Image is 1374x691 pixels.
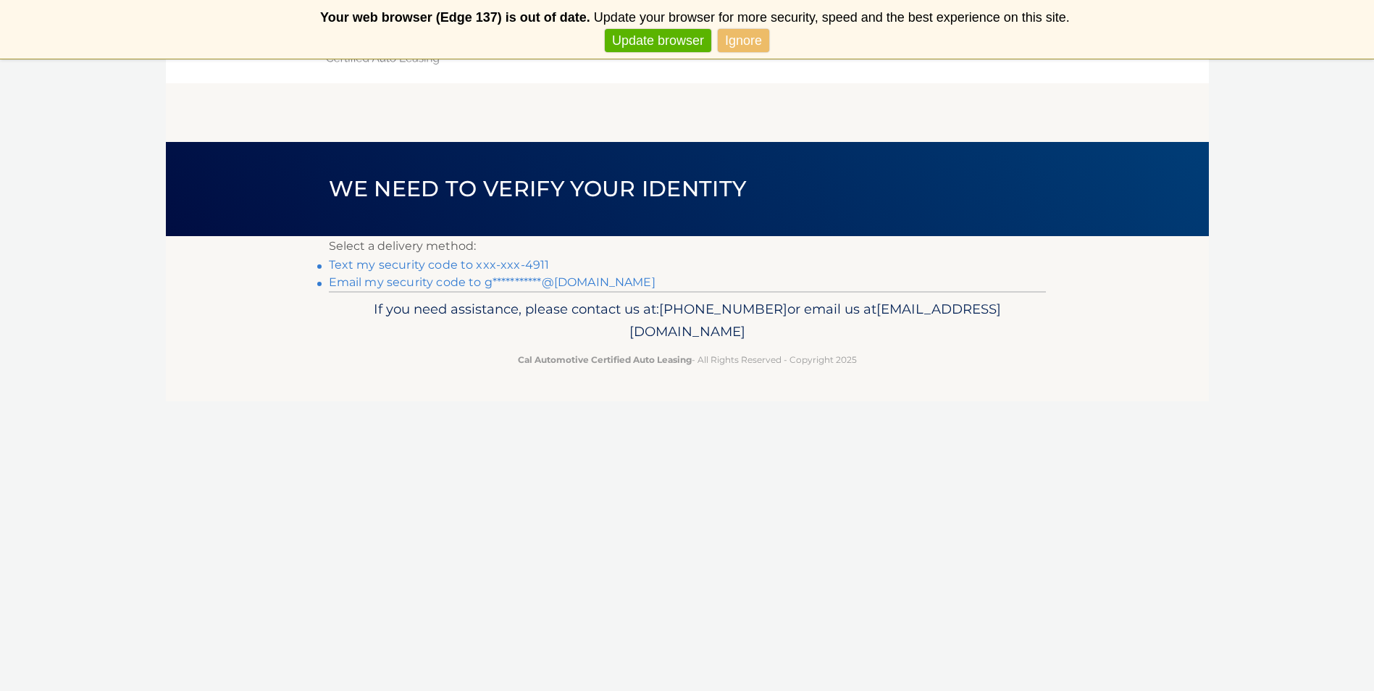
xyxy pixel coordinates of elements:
[594,10,1070,25] span: Update your browser for more security, speed and the best experience on this site.
[659,301,787,317] span: [PHONE_NUMBER]
[329,175,747,202] span: We need to verify your identity
[329,258,550,272] a: Text my security code to xxx-xxx-4911
[718,29,769,53] a: Ignore
[320,10,590,25] b: Your web browser (Edge 137) is out of date.
[329,236,1046,256] p: Select a delivery method:
[518,354,692,365] strong: Cal Automotive Certified Auto Leasing
[338,298,1036,344] p: If you need assistance, please contact us at: or email us at
[338,352,1036,367] p: - All Rights Reserved - Copyright 2025
[605,29,711,53] a: Update browser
